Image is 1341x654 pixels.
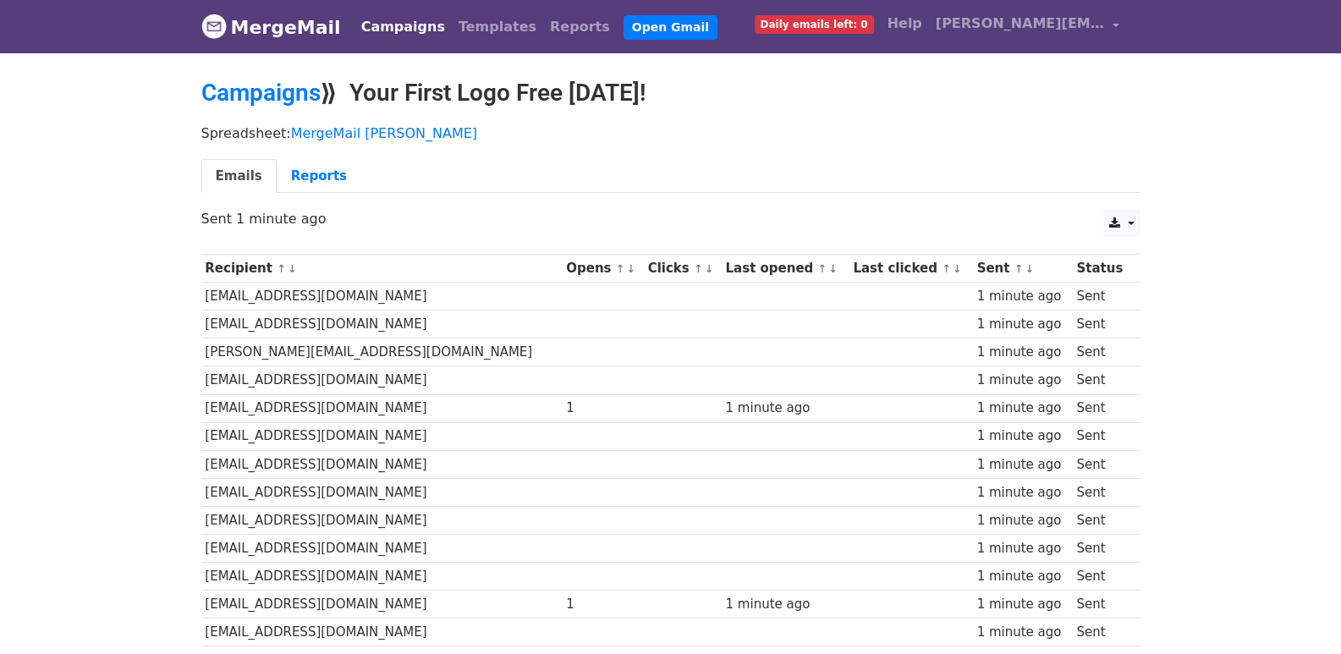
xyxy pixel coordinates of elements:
div: 1 [566,595,640,614]
a: ↓ [626,262,635,275]
a: Templates [452,10,543,44]
a: ↑ [818,262,827,275]
td: [EMAIL_ADDRESS][DOMAIN_NAME] [201,563,563,591]
a: ↑ [694,262,703,275]
td: [EMAIL_ADDRESS][DOMAIN_NAME] [201,394,563,422]
td: Sent [1073,338,1131,366]
th: Last opened [722,255,849,283]
td: [EMAIL_ADDRESS][DOMAIN_NAME] [201,311,563,338]
th: Clicks [644,255,722,283]
a: [PERSON_NAME][EMAIL_ADDRESS][DOMAIN_NAME] [929,7,1127,47]
th: Last clicked [849,255,973,283]
a: MergeMail [PERSON_NAME] [291,125,477,141]
a: Daily emails left: 0 [748,7,881,41]
a: ↑ [942,262,951,275]
div: 1 minute ago [977,287,1069,306]
div: 1 minute ago [977,315,1069,334]
img: MergeMail logo [201,14,227,39]
td: [EMAIL_ADDRESS][DOMAIN_NAME] [201,366,563,394]
td: Sent [1073,394,1131,422]
td: [EMAIL_ADDRESS][DOMAIN_NAME] [201,535,563,563]
div: 1 minute ago [977,426,1069,446]
a: Campaigns [354,10,452,44]
div: 1 minute ago [977,623,1069,642]
h2: ⟫ Your First Logo Free [DATE]! [201,79,1140,107]
div: 1 minute ago [977,371,1069,390]
p: Spreadsheet: [201,124,1140,142]
iframe: Chat Widget [1256,573,1341,654]
a: ↓ [828,262,838,275]
th: Status [1073,255,1131,283]
a: ↓ [705,262,714,275]
td: Sent [1073,618,1131,646]
a: ↓ [953,262,962,275]
span: Daily emails left: 0 [755,15,874,34]
td: Sent [1073,311,1131,338]
div: 1 minute ago [977,483,1069,503]
th: Opens [562,255,643,283]
a: Help [881,7,929,41]
th: Sent [973,255,1073,283]
div: 1 minute ago [726,398,845,418]
div: 1 minute ago [977,343,1069,362]
a: ↓ [1025,262,1034,275]
div: 1 minute ago [977,455,1069,475]
td: Sent [1073,450,1131,478]
a: MergeMail [201,9,341,45]
td: [EMAIL_ADDRESS][DOMAIN_NAME] [201,422,563,450]
div: 1 minute ago [977,567,1069,586]
td: Sent [1073,283,1131,311]
td: [PERSON_NAME][EMAIL_ADDRESS][DOMAIN_NAME] [201,338,563,366]
a: Reports [543,10,617,44]
a: Emails [201,159,277,194]
td: Sent [1073,478,1131,506]
td: Sent [1073,563,1131,591]
a: Open Gmail [624,15,717,40]
td: Sent [1073,422,1131,450]
div: 1 [566,398,640,418]
td: [EMAIL_ADDRESS][DOMAIN_NAME] [201,478,563,506]
a: Campaigns [201,79,321,107]
th: Recipient [201,255,563,283]
td: Sent [1073,535,1131,563]
a: ↑ [1014,262,1024,275]
span: [PERSON_NAME][EMAIL_ADDRESS][DOMAIN_NAME] [936,14,1105,34]
td: [EMAIL_ADDRESS][DOMAIN_NAME] [201,618,563,646]
a: ↑ [616,262,625,275]
div: 1 minute ago [726,595,845,614]
p: Sent 1 minute ago [201,210,1140,228]
div: 1 minute ago [977,511,1069,530]
td: Sent [1073,366,1131,394]
div: 1 minute ago [977,398,1069,418]
td: Sent [1073,506,1131,534]
td: [EMAIL_ADDRESS][DOMAIN_NAME] [201,591,563,618]
td: [EMAIL_ADDRESS][DOMAIN_NAME] [201,506,563,534]
a: Reports [277,159,361,194]
td: Sent [1073,591,1131,618]
td: [EMAIL_ADDRESS][DOMAIN_NAME] [201,450,563,478]
a: ↓ [288,262,297,275]
td: [EMAIL_ADDRESS][DOMAIN_NAME] [201,283,563,311]
a: ↑ [277,262,286,275]
div: 1 minute ago [977,539,1069,558]
div: 1 minute ago [977,595,1069,614]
